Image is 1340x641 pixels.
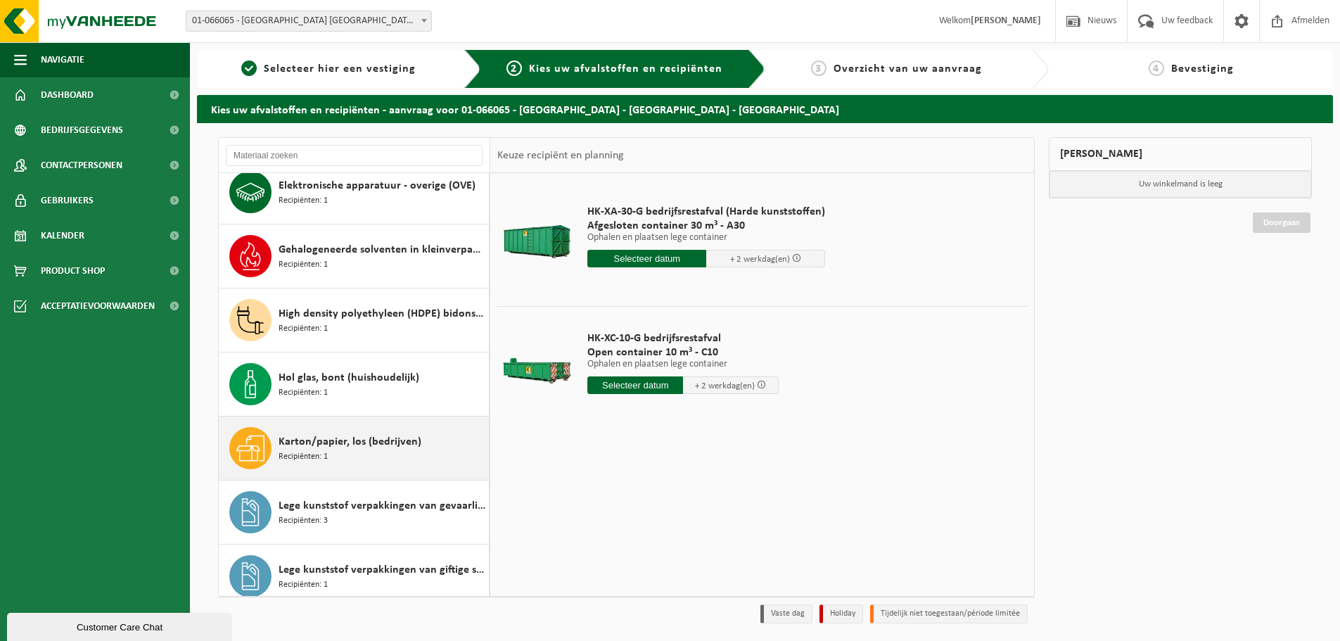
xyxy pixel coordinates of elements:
[811,61,827,76] span: 3
[279,194,328,208] span: Recipiënten: 1
[279,578,328,592] span: Recipiënten: 1
[219,417,490,481] button: Karton/papier, los (bedrijven) Recipiënten: 1
[279,450,328,464] span: Recipiënten: 1
[1171,63,1234,75] span: Bevestiging
[587,360,779,369] p: Ophalen en plaatsen lege container
[41,288,155,324] span: Acceptatievoorwaarden
[870,604,1028,623] li: Tijdelijk niet toegestaan/période limitée
[41,77,94,113] span: Dashboard
[219,160,490,224] button: Elektronische apparatuur - overige (OVE) Recipiënten: 1
[834,63,982,75] span: Overzicht van uw aanvraag
[186,11,432,32] span: 01-066065 - BOMA NV - ANTWERPEN NOORDERLAAN - ANTWERPEN
[219,481,490,545] button: Lege kunststof verpakkingen van gevaarlijke stoffen Recipiënten: 3
[186,11,431,31] span: 01-066065 - BOMA NV - ANTWERPEN NOORDERLAAN - ANTWERPEN
[506,61,522,76] span: 2
[587,205,825,219] span: HK-XA-30-G bedrijfsrestafval (Harde kunststoffen)
[1049,137,1312,171] div: [PERSON_NAME]
[41,183,94,218] span: Gebruikers
[587,331,779,345] span: HK-XC-10-G bedrijfsrestafval
[197,95,1333,122] h2: Kies uw afvalstoffen en recipiënten - aanvraag voor 01-066065 - [GEOGRAPHIC_DATA] - [GEOGRAPHIC_D...
[279,514,328,528] span: Recipiënten: 3
[279,497,485,514] span: Lege kunststof verpakkingen van gevaarlijke stoffen
[819,604,863,623] li: Holiday
[279,241,485,258] span: Gehalogeneerde solventen in kleinverpakking
[730,255,790,264] span: + 2 werkdag(en)
[226,145,483,166] input: Materiaal zoeken
[760,604,812,623] li: Vaste dag
[587,233,825,243] p: Ophalen en plaatsen lege container
[1253,212,1310,233] a: Doorgaan
[219,353,490,417] button: Hol glas, bont (huishoudelijk) Recipiënten: 1
[695,381,755,391] span: + 2 werkdag(en)
[41,218,84,253] span: Kalender
[279,258,328,272] span: Recipiënten: 1
[279,561,485,578] span: Lege kunststof verpakkingen van giftige stoffen
[219,224,490,288] button: Gehalogeneerde solventen in kleinverpakking Recipiënten: 1
[41,253,105,288] span: Product Shop
[279,433,421,450] span: Karton/papier, los (bedrijven)
[204,61,453,77] a: 1Selecteer hier een vestiging
[587,219,825,233] span: Afgesloten container 30 m³ - A30
[264,63,416,75] span: Selecteer hier een vestiging
[490,138,631,173] div: Keuze recipiënt en planning
[41,113,123,148] span: Bedrijfsgegevens
[279,305,485,322] span: High density polyethyleen (HDPE) bidons en vaten, inhoud > 2 liter, gekleurd
[279,369,419,386] span: Hol glas, bont (huishoudelijk)
[587,345,779,360] span: Open container 10 m³ - C10
[1149,61,1164,76] span: 4
[279,177,476,194] span: Elektronische apparatuur - overige (OVE)
[279,386,328,400] span: Recipiënten: 1
[529,63,722,75] span: Kies uw afvalstoffen en recipiënten
[587,376,683,394] input: Selecteer datum
[219,288,490,353] button: High density polyethyleen (HDPE) bidons en vaten, inhoud > 2 liter, gekleurd Recipiënten: 1
[587,250,706,267] input: Selecteer datum
[1049,171,1311,198] p: Uw winkelmand is leeg
[219,545,490,609] button: Lege kunststof verpakkingen van giftige stoffen Recipiënten: 1
[41,148,122,183] span: Contactpersonen
[7,610,235,641] iframe: chat widget
[241,61,257,76] span: 1
[41,42,84,77] span: Navigatie
[971,15,1041,26] strong: [PERSON_NAME]
[279,322,328,336] span: Recipiënten: 1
